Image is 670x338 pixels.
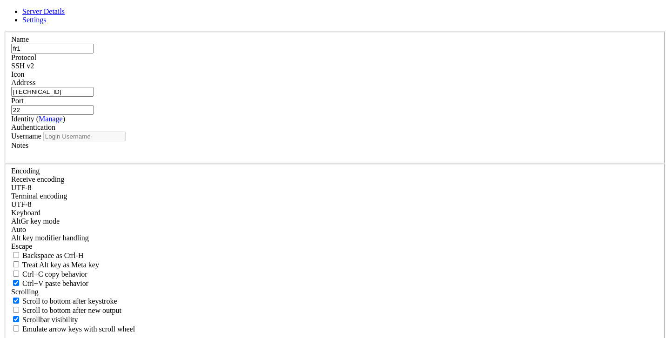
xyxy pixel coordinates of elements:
a: Server Details [22,7,65,15]
label: Icon [11,70,24,78]
div: Auto [11,225,659,234]
input: Port Number [11,105,94,115]
label: Identity [11,115,65,123]
a: Settings [22,16,47,24]
input: Ctrl+C copy behavior [13,271,19,277]
label: Scrolling [11,288,39,296]
span: Ctrl+C copy behavior [22,270,87,278]
input: Scrollbar visibility [13,316,19,322]
input: Scroll to bottom after keystroke [13,298,19,304]
label: If true, the backspace should send BS ('\x08', aka ^H). Otherwise the backspace key should send '... [11,252,84,259]
label: Set the expected encoding for data received from the host. If the encodings do not match, visual ... [11,175,64,183]
input: Scroll to bottom after new output [13,307,19,313]
span: Treat Alt key as Meta key [22,261,99,269]
label: Set the expected encoding for data received from the host. If the encodings do not match, visual ... [11,217,60,225]
input: Ctrl+V paste behavior [13,280,19,286]
span: UTF-8 [11,200,32,208]
input: Login Username [43,132,126,141]
label: Whether to scroll to the bottom on any keystroke. [11,297,117,305]
label: Name [11,35,29,43]
label: Protocol [11,53,36,61]
span: Ctrl+V paste behavior [22,279,88,287]
input: Emulate arrow keys with scroll wheel [13,325,19,331]
span: Emulate arrow keys with scroll wheel [22,325,135,333]
label: Keyboard [11,209,40,217]
label: Authentication [11,123,55,131]
label: Controls how the Alt key is handled. Escape: Send an ESC prefix. 8-Bit: Add 128 to the typed char... [11,234,89,242]
span: Auto [11,225,26,233]
label: The vertical scrollbar mode. [11,316,78,324]
span: Escape [11,242,32,250]
label: When using the alternative screen buffer, and DECCKM (Application Cursor Keys) is active, mouse w... [11,325,135,333]
label: Port [11,97,24,105]
span: Scroll to bottom after keystroke [22,297,117,305]
span: Scrollbar visibility [22,316,78,324]
input: Treat Alt key as Meta key [13,261,19,267]
div: UTF-8 [11,184,659,192]
div: SSH v2 [11,62,659,70]
label: Ctrl-C copies if true, send ^C to host if false. Ctrl-Shift-C sends ^C to host if true, copies if... [11,270,87,278]
div: UTF-8 [11,200,659,209]
span: ( ) [36,115,65,123]
label: Username [11,132,41,140]
label: Whether the Alt key acts as a Meta key or as a distinct Alt key. [11,261,99,269]
label: Scroll to bottom after new output. [11,306,121,314]
label: Ctrl+V pastes if true, sends ^V to host if false. Ctrl+Shift+V sends ^V to host if true, pastes i... [11,279,88,287]
input: Backspace as Ctrl-H [13,252,19,258]
label: Encoding [11,167,40,175]
div: Escape [11,242,659,251]
span: Scroll to bottom after new output [22,306,121,314]
label: Address [11,79,35,86]
span: SSH v2 [11,62,34,70]
span: UTF-8 [11,184,32,192]
a: Manage [39,115,63,123]
input: Host Name or IP [11,87,94,97]
input: Server Name [11,44,94,53]
span: Backspace as Ctrl-H [22,252,84,259]
label: Notes [11,141,28,149]
label: The default terminal encoding. ISO-2022 enables character map translations (like graphics maps). ... [11,192,67,200]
